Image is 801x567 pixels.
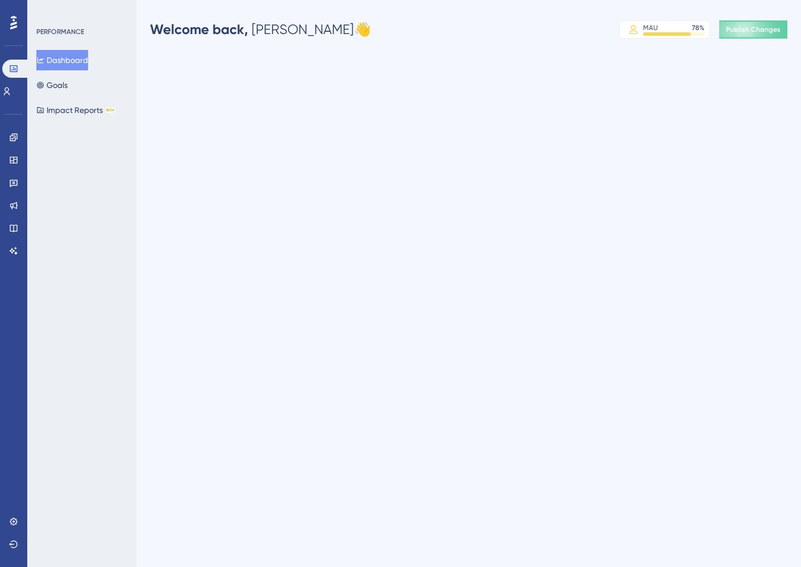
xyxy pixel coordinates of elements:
div: MAU [643,23,658,32]
div: [PERSON_NAME] 👋 [150,20,371,39]
button: Goals [36,75,68,95]
span: Welcome back, [150,21,248,37]
button: Publish Changes [719,20,787,39]
button: Dashboard [36,50,88,70]
div: BETA [105,107,115,113]
span: Publish Changes [726,25,781,34]
button: Impact ReportsBETA [36,100,115,120]
div: 78 % [692,23,704,32]
div: PERFORMANCE [36,27,84,36]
